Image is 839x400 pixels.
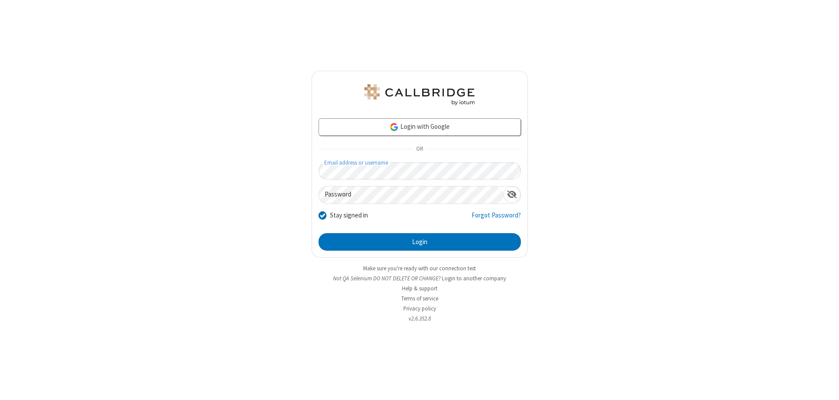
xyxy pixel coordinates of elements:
li: Not QA Selenium DO NOT DELETE OR CHANGE? [312,274,528,283]
a: Privacy policy [403,305,436,312]
li: v2.6.352.8 [312,314,528,323]
div: Show password [503,186,520,203]
a: Forgot Password? [472,210,521,227]
button: Login [319,233,521,251]
button: Login to another company [442,274,506,283]
img: google-icon.png [389,122,399,132]
a: Make sure you're ready with our connection test [363,265,476,272]
input: Password [319,186,503,203]
a: Login with Google [319,118,521,136]
label: Stay signed in [330,210,368,221]
span: OR [413,143,426,155]
a: Help & support [402,285,437,292]
img: QA Selenium DO NOT DELETE OR CHANGE [363,84,476,105]
input: Email address or username [319,162,521,179]
a: Terms of service [401,295,438,302]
